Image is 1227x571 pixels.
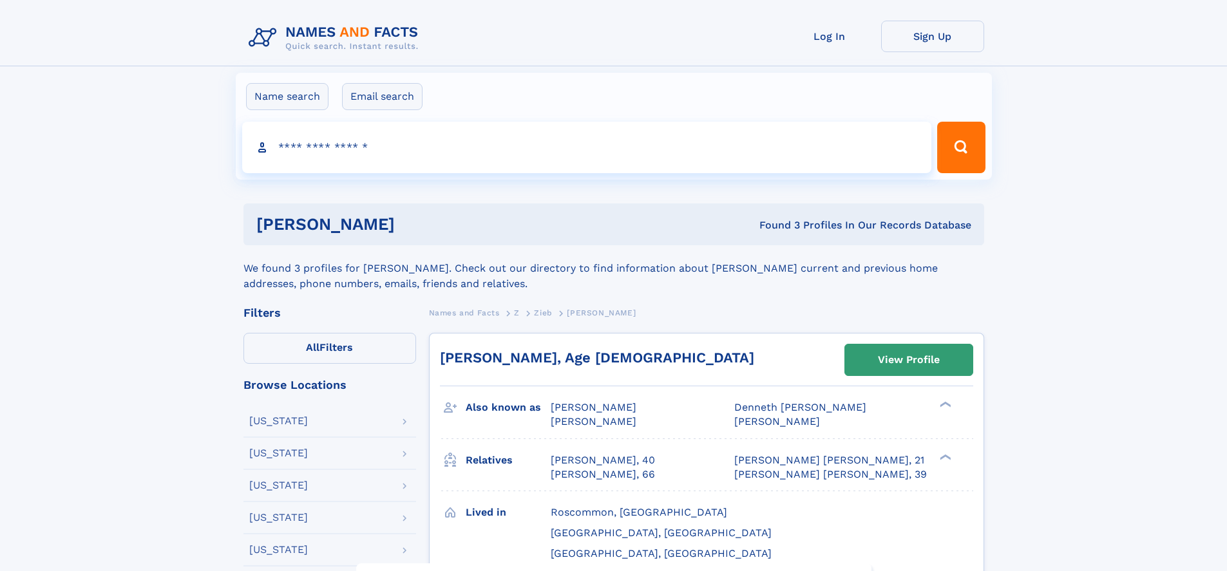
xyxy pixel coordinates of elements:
label: Filters [243,333,416,364]
div: [US_STATE] [249,416,308,426]
a: [PERSON_NAME] [PERSON_NAME], 39 [734,467,927,482]
div: View Profile [878,345,940,375]
span: Z [514,308,520,317]
div: [US_STATE] [249,512,308,523]
label: Name search [246,83,328,110]
div: [US_STATE] [249,480,308,491]
input: search input [242,122,932,173]
div: [US_STATE] [249,448,308,458]
div: ❯ [937,453,952,461]
div: We found 3 profiles for [PERSON_NAME]. Check out our directory to find information about [PERSON_... [243,245,984,292]
h1: [PERSON_NAME] [256,216,577,232]
span: [GEOGRAPHIC_DATA], [GEOGRAPHIC_DATA] [551,547,772,559]
span: [PERSON_NAME] [551,401,636,413]
div: [US_STATE] [249,545,308,555]
a: [PERSON_NAME], Age [DEMOGRAPHIC_DATA] [440,350,754,366]
a: Log In [778,21,881,52]
a: [PERSON_NAME] [PERSON_NAME], 21 [734,453,924,467]
div: Filters [243,307,416,319]
button: Search Button [937,122,985,173]
img: Logo Names and Facts [243,21,429,55]
a: Zieb [534,304,552,321]
a: Sign Up [881,21,984,52]
h3: Relatives [466,449,551,471]
span: [GEOGRAPHIC_DATA], [GEOGRAPHIC_DATA] [551,527,772,539]
span: Zieb [534,308,552,317]
a: Z [514,304,520,321]
label: Email search [342,83,423,110]
a: [PERSON_NAME], 40 [551,453,655,467]
span: Denneth [PERSON_NAME] [734,401,866,413]
a: [PERSON_NAME], 66 [551,467,655,482]
span: All [306,341,319,353]
div: ❯ [937,400,952,409]
span: Roscommon, [GEOGRAPHIC_DATA] [551,506,727,518]
span: [PERSON_NAME] [551,415,636,427]
h3: Also known as [466,397,551,418]
span: [PERSON_NAME] [567,308,636,317]
div: Browse Locations [243,379,416,391]
div: Found 3 Profiles In Our Records Database [577,218,971,232]
h3: Lived in [466,501,551,523]
span: [PERSON_NAME] [734,415,820,427]
a: View Profile [845,344,973,375]
a: Names and Facts [429,304,500,321]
